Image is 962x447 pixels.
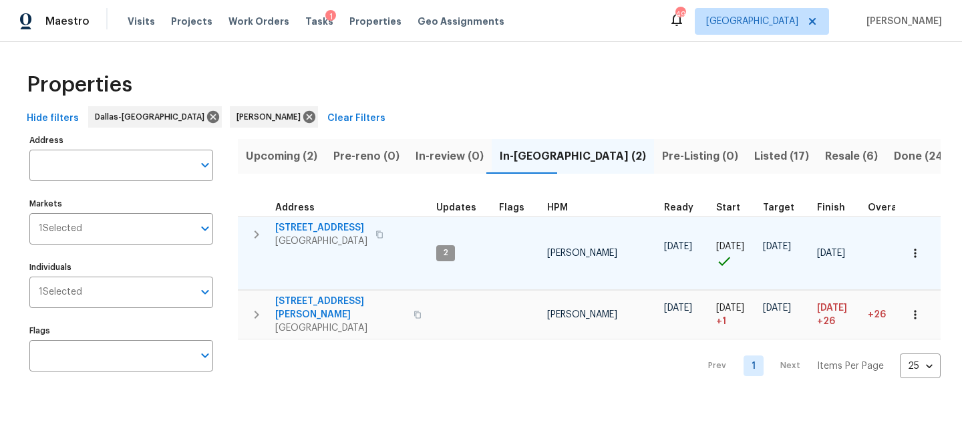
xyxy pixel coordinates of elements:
span: Address [275,203,315,212]
span: [STREET_ADDRESS] [275,221,367,235]
span: Work Orders [228,15,289,28]
span: [GEOGRAPHIC_DATA] [275,235,367,248]
span: Finish [817,203,845,212]
span: Ready [664,203,693,212]
label: Flags [29,327,213,335]
span: Updates [436,203,476,212]
span: [DATE] [716,242,744,251]
span: Listed (17) [754,147,809,166]
span: Maestro [45,15,90,28]
nav: Pagination Navigation [695,347,941,384]
span: [DATE] [763,303,791,313]
button: Open [196,219,214,238]
span: 1 Selected [39,287,82,298]
span: Target [763,203,794,212]
a: Goto page 1 [744,355,764,376]
span: +26 [817,315,835,328]
span: Clear Filters [327,110,385,127]
span: 1 Selected [39,223,82,235]
span: Pre-Listing (0) [662,147,738,166]
span: [STREET_ADDRESS][PERSON_NAME] [275,295,406,321]
span: [GEOGRAPHIC_DATA] [706,15,798,28]
span: 2 [438,247,454,259]
span: [DATE] [664,242,692,251]
span: + 1 [716,315,726,328]
div: [PERSON_NAME] [230,106,318,128]
label: Individuals [29,263,213,271]
span: Visits [128,15,155,28]
span: Projects [171,15,212,28]
span: [DATE] [817,249,845,258]
div: Days past target finish date [868,203,915,212]
div: Projected renovation finish date [817,203,857,212]
span: [DATE] [817,303,847,313]
button: Open [196,156,214,174]
div: 25 [900,349,941,384]
span: [PERSON_NAME] [861,15,942,28]
span: Resale (6) [825,147,878,166]
span: [DATE] [763,242,791,251]
span: [PERSON_NAME] [547,310,617,319]
td: 26 day(s) past target finish date [862,291,920,339]
span: Properties [349,15,402,28]
td: Project started on time [711,216,758,290]
span: Upcoming (2) [246,147,317,166]
span: In-review (0) [416,147,484,166]
span: [PERSON_NAME] [236,110,306,124]
span: Hide filters [27,110,79,127]
span: Done (248) [894,147,955,166]
div: 49 [675,8,685,21]
span: Geo Assignments [418,15,504,28]
td: Project started 1 days late [711,291,758,339]
label: Markets [29,200,213,208]
span: [PERSON_NAME] [547,249,617,258]
button: Hide filters [21,106,84,131]
span: Dallas-[GEOGRAPHIC_DATA] [95,110,210,124]
span: [DATE] [664,303,692,313]
button: Clear Filters [322,106,391,131]
label: Address [29,136,213,144]
span: Properties [27,78,132,92]
span: Overall [868,203,903,212]
span: [GEOGRAPHIC_DATA] [275,321,406,335]
span: +26 [868,310,886,319]
div: 1 [325,10,336,23]
span: Pre-reno (0) [333,147,399,166]
td: Scheduled to finish 26 day(s) late [812,291,862,339]
span: Start [716,203,740,212]
span: [DATE] [716,303,744,313]
span: Flags [499,203,524,212]
div: Earliest renovation start date (first business day after COE or Checkout) [664,203,705,212]
span: HPM [547,203,568,212]
span: Tasks [305,17,333,26]
div: Target renovation project end date [763,203,806,212]
div: Dallas-[GEOGRAPHIC_DATA] [88,106,222,128]
button: Open [196,283,214,301]
span: In-[GEOGRAPHIC_DATA] (2) [500,147,646,166]
p: Items Per Page [817,359,884,373]
div: Actual renovation start date [716,203,752,212]
button: Open [196,346,214,365]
